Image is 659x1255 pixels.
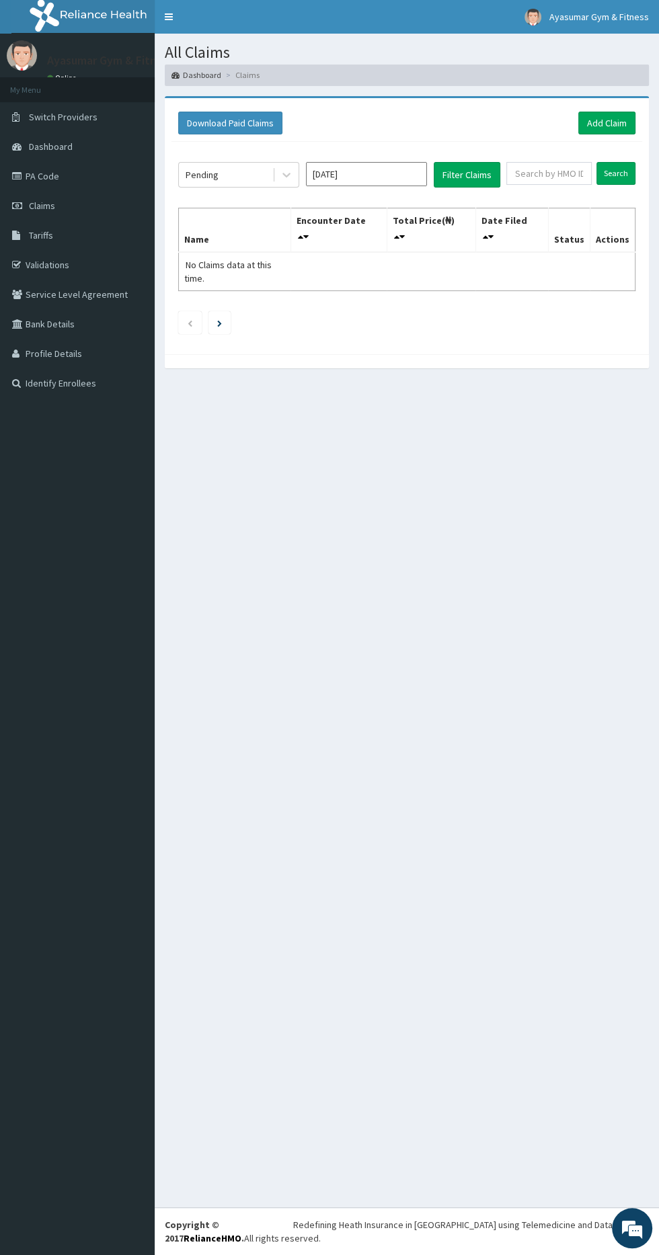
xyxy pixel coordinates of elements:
[223,69,260,81] li: Claims
[29,229,53,241] span: Tariffs
[184,1232,241,1244] a: RelianceHMO
[387,208,475,252] th: Total Price(₦)
[187,317,193,329] a: Previous page
[596,162,635,185] input: Search
[186,168,219,181] div: Pending
[548,208,590,252] th: Status
[178,112,282,134] button: Download Paid Claims
[217,317,222,329] a: Next page
[506,162,592,185] input: Search by HMO ID
[475,208,548,252] th: Date Filed
[578,112,635,134] a: Add Claim
[293,1218,649,1231] div: Redefining Heath Insurance in [GEOGRAPHIC_DATA] using Telemedicine and Data Science!
[171,69,221,81] a: Dashboard
[29,111,98,123] span: Switch Providers
[155,1207,659,1255] footer: All rights reserved.
[7,40,37,71] img: User Image
[549,11,649,23] span: Ayasumar Gym & Fitness
[306,162,427,186] input: Select Month and Year
[29,200,55,212] span: Claims
[47,73,79,83] a: Online
[434,162,500,188] button: Filter Claims
[165,44,649,61] h1: All Claims
[590,208,635,252] th: Actions
[525,9,541,26] img: User Image
[179,208,291,252] th: Name
[184,259,272,284] span: No Claims data at this time.
[47,54,174,67] p: Ayasumar Gym & Fitness
[29,140,73,153] span: Dashboard
[290,208,387,252] th: Encounter Date
[165,1219,244,1244] strong: Copyright © 2017 .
